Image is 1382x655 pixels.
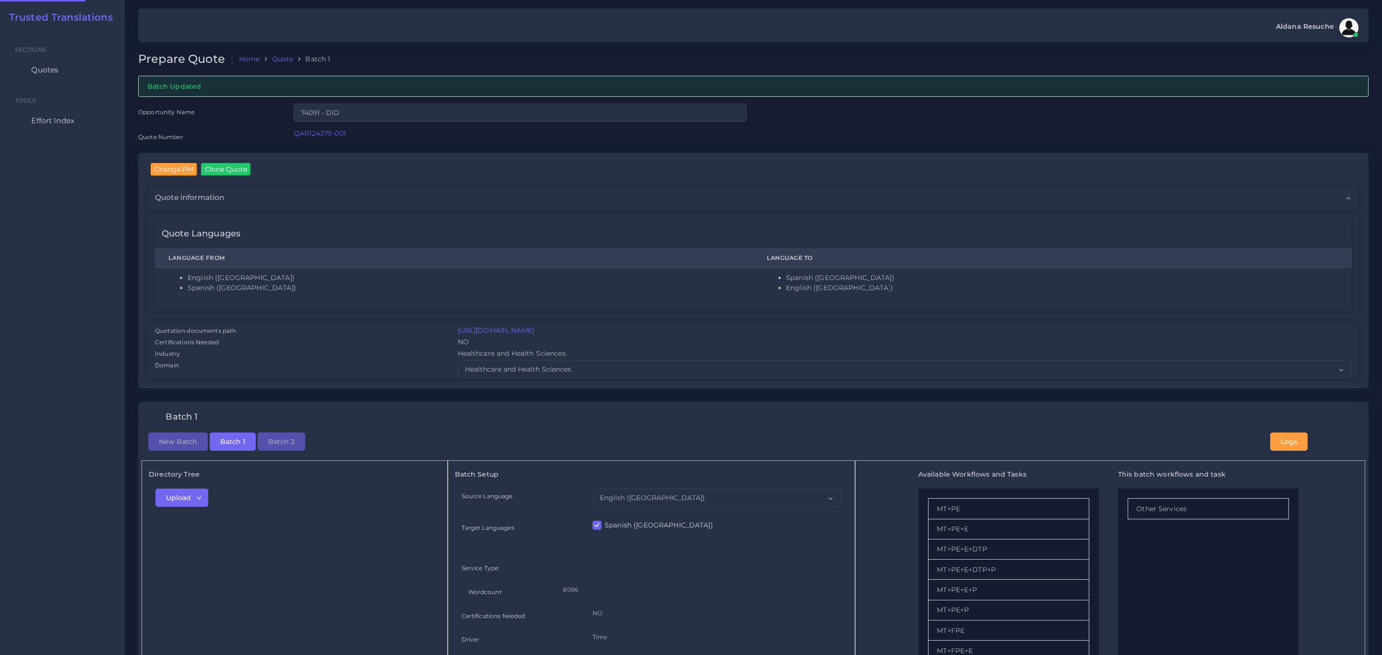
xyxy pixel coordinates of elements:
li: Batch 1 [293,54,330,64]
a: Quote [272,54,294,64]
h2: Prepare Quote [138,52,232,66]
a: Home [239,54,260,64]
li: MT+PE [928,498,1089,519]
label: Wordcount [468,588,502,596]
div: Batch Updated [138,76,1369,96]
span: Aldana Resuche [1276,23,1334,30]
li: Spanish ([GEOGRAPHIC_DATA]) [786,273,1338,283]
th: Language From [155,249,753,268]
button: Logs [1270,433,1308,451]
a: Aldana Resucheavatar [1271,18,1362,37]
a: [URL][DOMAIN_NAME] [458,326,535,335]
label: Opportunity Name [138,108,194,116]
li: MT+FPE [928,620,1089,641]
label: Certifications Needed [155,338,219,347]
a: Trusted Translations [2,12,113,23]
span: Quotes [31,65,59,75]
span: Tools [15,97,36,104]
p: Time [593,632,842,642]
button: Upload [155,489,208,507]
input: Change PM [151,163,197,175]
a: Effort Index [7,111,118,131]
li: MT+PE+E+DTP+P [928,560,1089,580]
h4: Quote Languages [162,229,240,239]
a: QAR124379-001 [294,129,346,138]
h5: This batch workflows and task [1118,470,1299,479]
label: Source Language [462,492,513,500]
div: Healthcare and Health Sciences [451,349,1359,360]
p: 8086 [563,585,834,595]
label: Domain [155,361,179,370]
div: Quote information [148,186,1358,210]
li: English ([GEOGRAPHIC_DATA]) [786,283,1338,293]
h5: Available Workflows and Tasks [918,470,1099,479]
label: Spanish ([GEOGRAPHIC_DATA]) [605,520,713,530]
li: MT+PE+P [928,600,1089,620]
h5: Batch Setup [455,470,848,479]
h5: Directory Tree [149,470,441,479]
th: Language To [753,249,1352,268]
button: New Batch [148,433,208,451]
span: Sections [15,46,47,53]
a: Batch 1 [210,437,256,445]
label: Quote Number [138,133,183,141]
li: MT+PE+E+DTP [928,539,1089,560]
h4: Batch 1 [166,412,198,422]
button: Batch 2 [258,433,305,451]
li: MT+PE+E [928,519,1089,539]
li: Spanish ([GEOGRAPHIC_DATA]) [188,283,740,293]
p: NO [593,608,842,618]
label: Target Languages [462,524,514,532]
li: Other Services [1128,498,1289,519]
label: Service Type: [462,564,500,572]
a: Quotes [7,60,118,80]
li: MT+PE+E+P [928,580,1089,600]
input: Clone Quote [201,163,251,175]
span: Effort Index [31,116,74,126]
label: Industry [155,350,180,358]
img: avatar [1339,18,1358,37]
a: New Batch [148,437,208,445]
button: Batch 1 [210,433,256,451]
div: NO [451,337,1359,349]
span: Quote information [155,192,224,203]
a: Batch 2 [258,437,305,445]
label: Certifications Needed [462,612,525,620]
span: Logs [1281,437,1297,446]
label: Driver [462,635,480,643]
label: Quotation documents path [155,327,236,335]
li: English ([GEOGRAPHIC_DATA]) [188,273,740,283]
